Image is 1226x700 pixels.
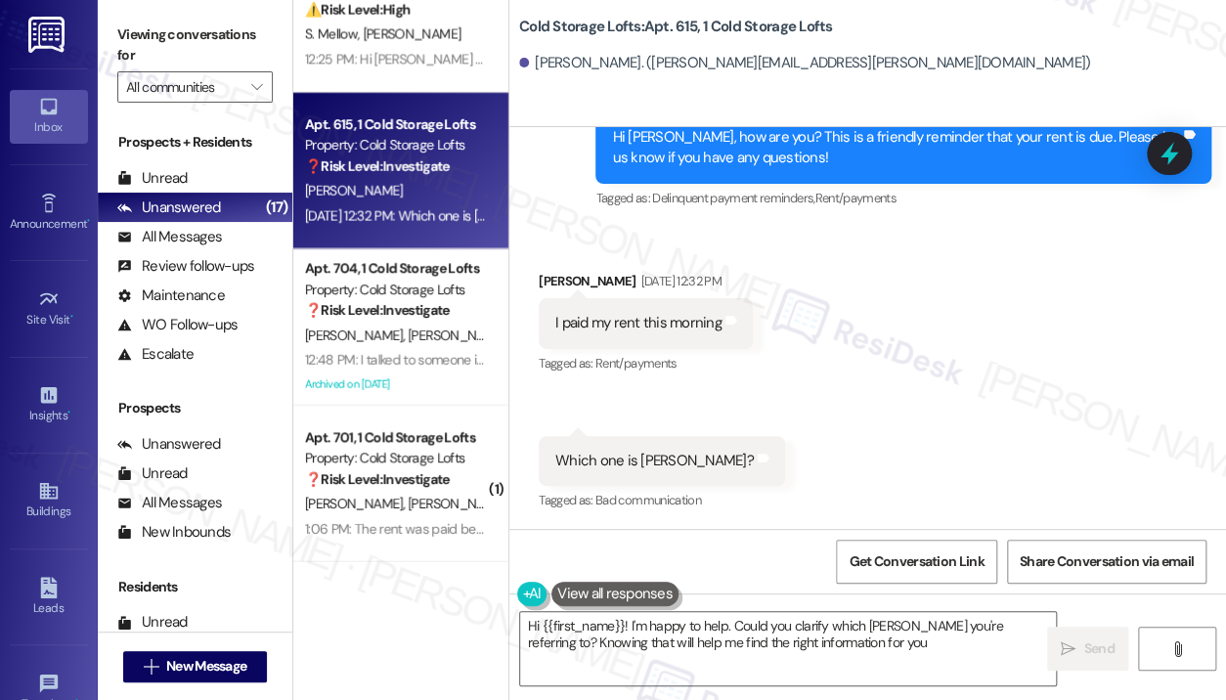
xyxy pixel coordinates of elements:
div: Tagged as: [539,349,753,377]
i:  [1061,641,1075,657]
div: Archived on [DATE] [303,372,488,397]
div: [PERSON_NAME] [539,271,753,298]
input: All communities [126,71,241,103]
strong: ⚠️ Risk Level: High [305,1,411,19]
div: Apt. 701, 1 Cold Storage Lofts [305,427,486,448]
div: Unread [117,168,188,189]
span: Delinquent payment reminders , [652,190,814,206]
div: 1:06 PM: The rent was paid before 7am this morning [305,520,598,538]
div: New Inbounds [117,522,231,543]
span: • [87,214,90,228]
div: Maintenance [117,285,225,306]
div: Residents [98,577,292,597]
div: 12:48 PM: I talked to someone in the office in person [DATE]. And on the phone this morning [305,351,815,369]
div: [DATE] 12:32 PM: Which one is [PERSON_NAME]? [305,207,578,225]
div: I paid my rent this morning [555,313,722,333]
span: Send [1083,638,1114,659]
span: • [67,406,70,419]
div: Tagged as: [595,184,1211,212]
div: Unanswered [117,434,221,455]
button: Get Conversation Link [836,540,996,584]
div: All Messages [117,227,222,247]
div: Property: Cold Storage Lofts [305,280,486,300]
span: New Message [166,656,246,677]
span: [PERSON_NAME] [363,25,460,43]
div: Apt. 615, 1 Cold Storage Lofts [305,114,486,135]
button: Share Conversation via email [1007,540,1206,584]
div: Unread [117,463,188,484]
span: Rent/payments [814,190,897,206]
div: Unread [117,612,188,633]
div: [PERSON_NAME]. ([PERSON_NAME][EMAIL_ADDRESS][PERSON_NAME][DOMAIN_NAME]) [519,53,1090,73]
img: ResiDesk Logo [28,17,68,53]
i:  [1169,641,1184,657]
strong: ❓ Risk Level: Investigate [305,470,450,488]
div: [DATE] 12:32 PM [636,271,722,291]
span: [PERSON_NAME] [305,495,409,512]
button: New Message [123,651,268,682]
strong: ❓ Risk Level: Investigate [305,301,450,319]
label: Viewing conversations for [117,20,273,71]
i:  [251,79,262,95]
textarea: Hi {{first_name}}! I'm happy to help. Could you clarify which [PERSON_NAME] you're referring to? ... [520,612,1056,685]
strong: ❓ Risk Level: Investigate [305,157,450,175]
span: S. Mellow [305,25,363,43]
div: Property: Cold Storage Lofts [305,135,486,155]
div: Escalate [117,344,194,365]
div: Unanswered [117,197,221,218]
i:  [144,659,158,675]
div: Prospects [98,398,292,418]
div: WO Follow-ups [117,315,238,335]
div: Property: Cold Storage Lofts [305,448,486,468]
span: [PERSON_NAME] [305,327,409,344]
span: [PERSON_NAME] [409,495,506,512]
div: Which one is [PERSON_NAME]? [555,451,754,471]
span: • [70,310,73,324]
b: Cold Storage Lofts: Apt. 615, 1 Cold Storage Lofts [519,17,832,37]
div: Review follow-ups [117,256,254,277]
span: [PERSON_NAME] [409,327,506,344]
div: Tagged as: [539,486,785,514]
span: [PERSON_NAME] [305,182,403,199]
a: Buildings [10,474,88,527]
a: Insights • [10,378,88,431]
span: Rent/payments [595,355,678,372]
div: (17) [261,193,292,223]
div: Prospects + Residents [98,132,292,153]
span: Share Conversation via email [1020,551,1194,572]
div: Apt. 704, 1 Cold Storage Lofts [305,258,486,279]
button: Send [1047,627,1128,671]
span: Get Conversation Link [849,551,984,572]
a: Inbox [10,90,88,143]
span: Bad communication [595,492,701,508]
div: Hi [PERSON_NAME], how are you? This is a friendly reminder that your rent is due. Please let us k... [612,127,1180,169]
a: Site Visit • [10,283,88,335]
div: All Messages [117,493,222,513]
a: Leads [10,571,88,624]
